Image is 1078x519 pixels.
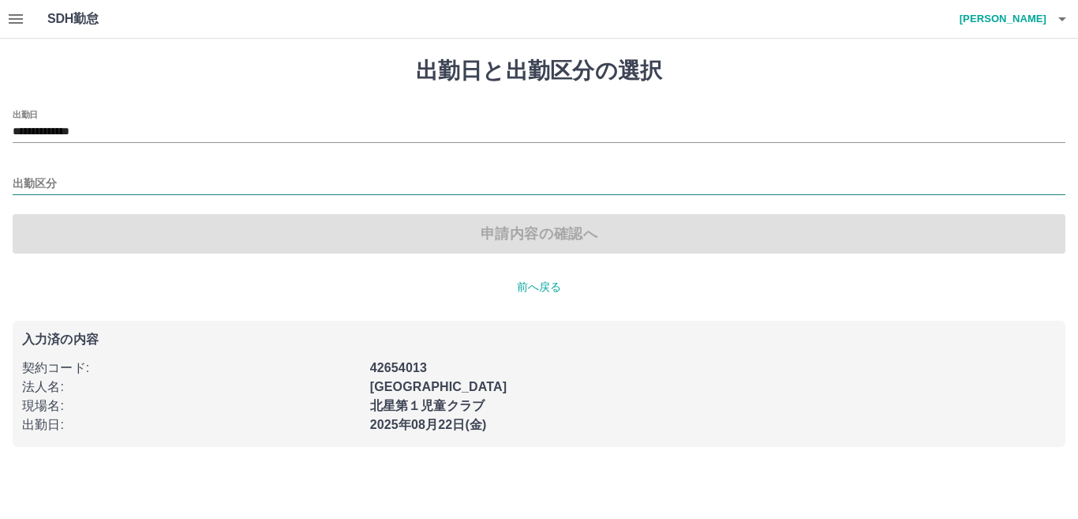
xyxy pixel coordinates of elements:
[370,399,485,412] b: 北星第１児童クラブ
[13,279,1065,295] p: 前へ戻る
[22,359,361,378] p: 契約コード :
[13,58,1065,85] h1: 出勤日と出勤区分の選択
[22,397,361,416] p: 現場名 :
[22,333,1056,346] p: 入力済の内容
[370,380,507,393] b: [GEOGRAPHIC_DATA]
[13,108,38,120] label: 出勤日
[22,378,361,397] p: 法人名 :
[370,361,427,374] b: 42654013
[22,416,361,434] p: 出勤日 :
[370,418,487,431] b: 2025年08月22日(金)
